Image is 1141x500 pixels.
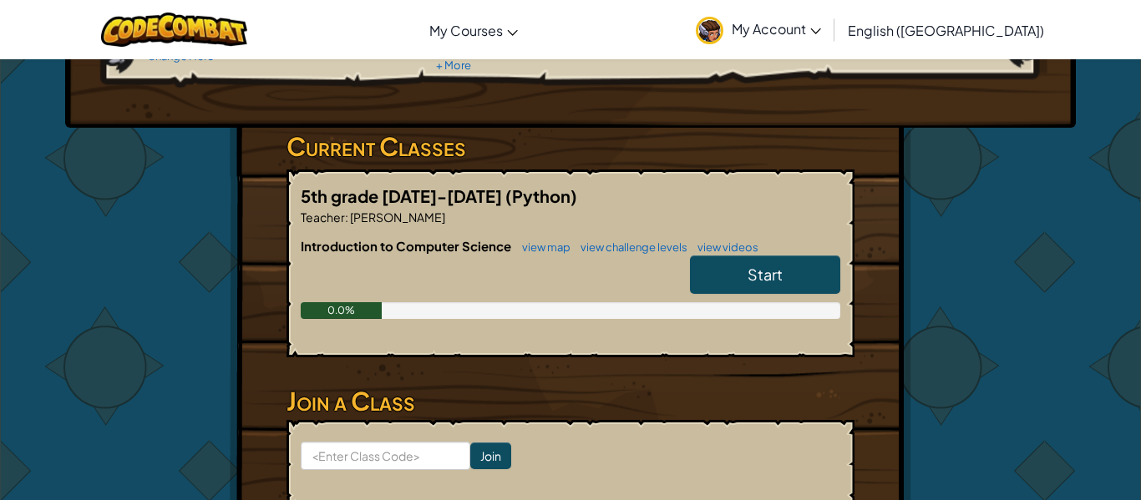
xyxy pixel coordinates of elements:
a: English ([GEOGRAPHIC_DATA]) [839,8,1052,53]
h3: Join a Class [287,382,854,420]
a: + More [436,58,471,72]
span: Start [748,265,783,284]
a: view map [514,240,570,254]
a: view challenge levels [572,240,687,254]
span: (Python) [505,185,577,206]
span: English ([GEOGRAPHIC_DATA]) [848,22,1044,39]
span: [PERSON_NAME] [348,210,445,225]
input: Join [470,442,511,469]
a: My Courses [421,8,526,53]
div: 0.0% [301,302,382,319]
a: My Account [687,3,829,56]
span: 5th grade [DATE]-[DATE] [301,185,505,206]
a: view videos [689,240,758,254]
span: Introduction to Computer Science [301,238,514,254]
span: My Account [732,20,821,38]
img: avatar [696,17,723,44]
img: CodeCombat logo [101,13,247,47]
span: Teacher [301,210,345,225]
span: My Courses [429,22,503,39]
span: : [345,210,348,225]
h3: Current Classes [287,128,854,165]
input: <Enter Class Code> [301,442,470,470]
